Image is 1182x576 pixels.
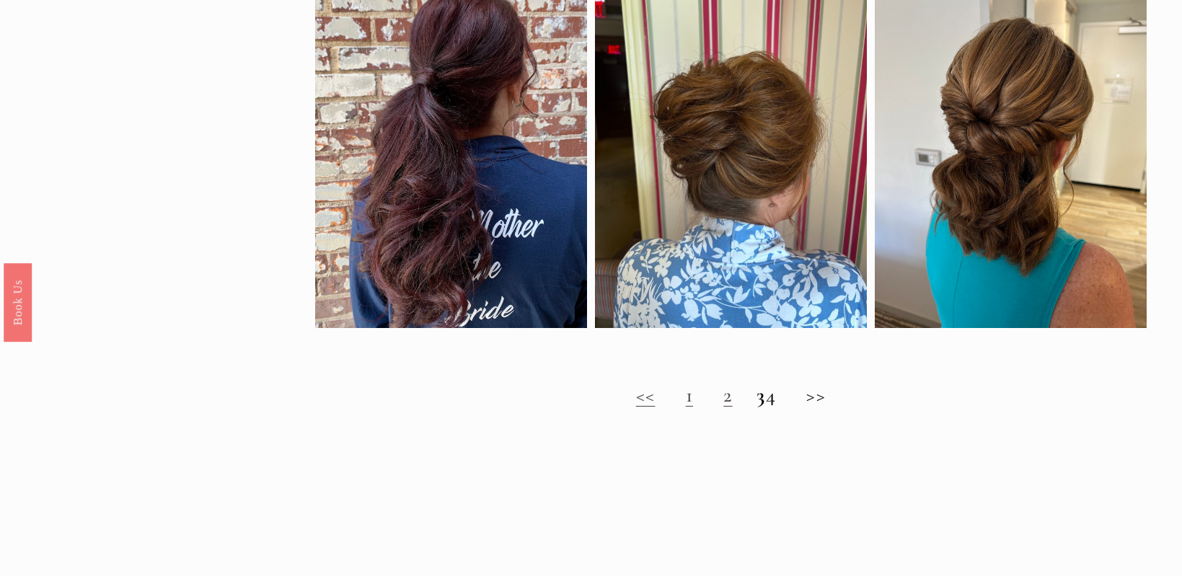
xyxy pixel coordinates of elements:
[636,383,656,407] a: <<
[723,383,732,407] a: 2
[315,384,1147,407] h2: 4 >>
[757,383,765,407] strong: 3
[686,383,693,407] a: 1
[4,262,32,341] a: Book Us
